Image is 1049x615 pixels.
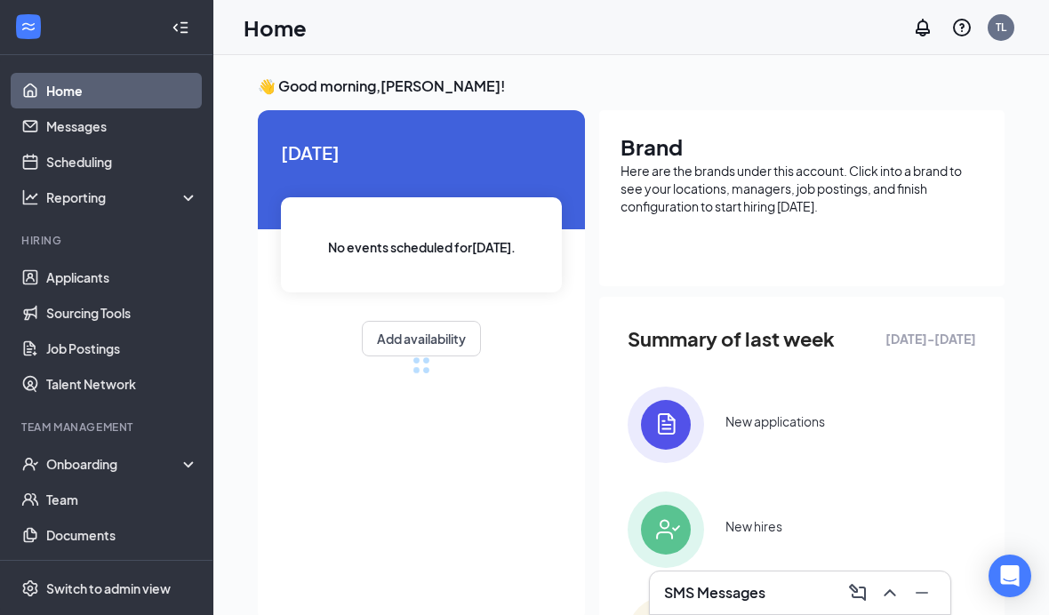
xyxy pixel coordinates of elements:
[725,412,825,430] div: New applications
[725,517,782,535] div: New hires
[621,162,983,215] div: Here are the brands under this account. Click into a brand to see your locations, managers, job p...
[879,582,901,603] svg: ChevronUp
[281,139,562,166] span: [DATE]
[46,553,198,588] a: SurveysCrown
[412,356,430,374] div: loading meetings...
[46,331,198,366] a: Job Postings
[46,73,198,108] a: Home
[996,20,1006,35] div: TL
[847,582,869,603] svg: ComposeMessage
[885,329,976,348] span: [DATE] - [DATE]
[628,323,835,355] span: Summary of last week
[21,579,39,597] svg: Settings
[951,17,973,38] svg: QuestionInfo
[21,188,39,206] svg: Analysis
[664,583,765,603] h3: SMS Messages
[258,76,1005,96] h3: 👋 Good morning, [PERSON_NAME] !
[628,387,704,463] img: icon
[46,144,198,180] a: Scheduling
[621,132,983,162] h1: Brand
[46,108,198,144] a: Messages
[908,579,936,607] button: Minimize
[911,582,933,603] svg: Minimize
[46,366,198,402] a: Talent Network
[46,455,183,473] div: Onboarding
[844,579,872,607] button: ComposeMessage
[46,188,199,206] div: Reporting
[46,482,198,517] a: Team
[244,12,307,43] h1: Home
[21,233,195,248] div: Hiring
[912,17,933,38] svg: Notifications
[172,19,189,36] svg: Collapse
[876,579,904,607] button: ChevronUp
[46,260,198,295] a: Applicants
[46,517,198,553] a: Documents
[46,579,171,597] div: Switch to admin view
[362,321,481,356] button: Add availability
[628,491,704,568] img: icon
[328,237,516,257] span: No events scheduled for [DATE] .
[21,455,39,473] svg: UserCheck
[989,555,1031,597] div: Open Intercom Messenger
[46,295,198,331] a: Sourcing Tools
[21,419,195,435] div: Team Management
[20,18,37,36] svg: WorkstreamLogo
